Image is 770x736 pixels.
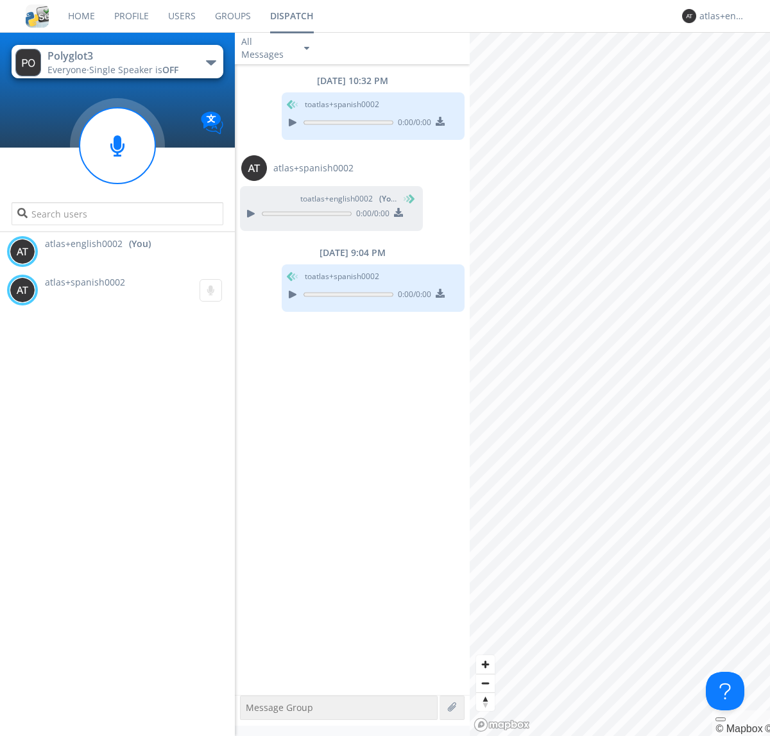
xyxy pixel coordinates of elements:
[241,155,267,181] img: 373638.png
[476,655,495,674] button: Zoom in
[201,112,223,134] img: Translation enabled
[715,723,762,734] a: Mapbox
[47,64,192,76] div: Everyone ·
[89,64,178,76] span: Single Speaker is
[26,4,49,28] img: cddb5a64eb264b2086981ab96f4c1ba7
[715,717,726,721] button: Toggle attribution
[45,237,123,250] span: atlas+english0002
[12,45,223,78] button: Polyglot3Everyone·Single Speaker isOFF
[393,117,431,131] span: 0:00 / 0:00
[682,9,696,23] img: 373638.png
[476,674,495,692] span: Zoom out
[235,246,470,259] div: [DATE] 9:04 PM
[305,271,379,282] span: to atlas+spanish0002
[300,193,397,205] span: to atlas+english0002
[162,64,178,76] span: OFF
[15,49,41,76] img: 373638.png
[47,49,192,64] div: Polyglot3
[699,10,748,22] div: atlas+english0002
[706,672,744,710] iframe: Toggle Customer Support
[476,692,495,711] button: Reset bearing to north
[45,276,125,288] span: atlas+spanish0002
[436,289,445,298] img: download media button
[273,162,354,175] span: atlas+spanish0002
[394,208,403,217] img: download media button
[305,99,379,110] span: to atlas+spanish0002
[235,74,470,87] div: [DATE] 10:32 PM
[393,289,431,303] span: 0:00 / 0:00
[12,202,223,225] input: Search users
[476,693,495,711] span: Reset bearing to north
[10,239,35,264] img: 373638.png
[304,47,309,50] img: caret-down-sm.svg
[352,208,389,222] span: 0:00 / 0:00
[379,193,398,204] span: (You)
[476,674,495,692] button: Zoom out
[10,277,35,303] img: 373638.png
[129,237,151,250] div: (You)
[241,35,293,61] div: All Messages
[474,717,530,732] a: Mapbox logo
[436,117,445,126] img: download media button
